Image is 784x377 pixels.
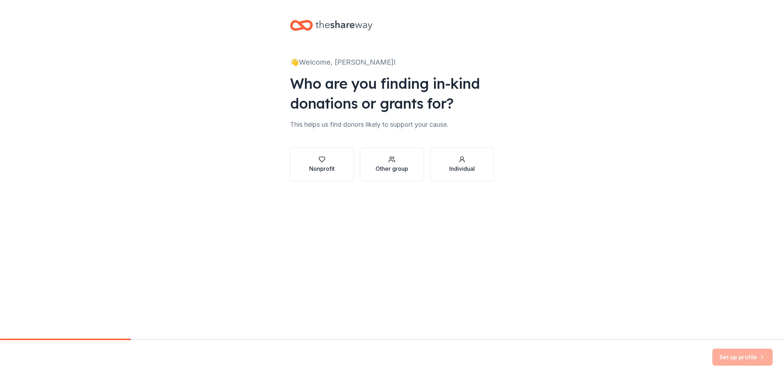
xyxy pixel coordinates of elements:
[449,164,475,173] div: Individual
[376,164,408,173] div: Other group
[430,147,494,181] button: Individual
[360,147,424,181] button: Other group
[309,164,335,173] div: Nonprofit
[290,119,494,130] div: This helps us find donors likely to support your cause.
[290,147,354,181] button: Nonprofit
[290,73,494,113] div: Who are you finding in-kind donations or grants for?
[290,56,494,68] div: 👋 Welcome, [PERSON_NAME]!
